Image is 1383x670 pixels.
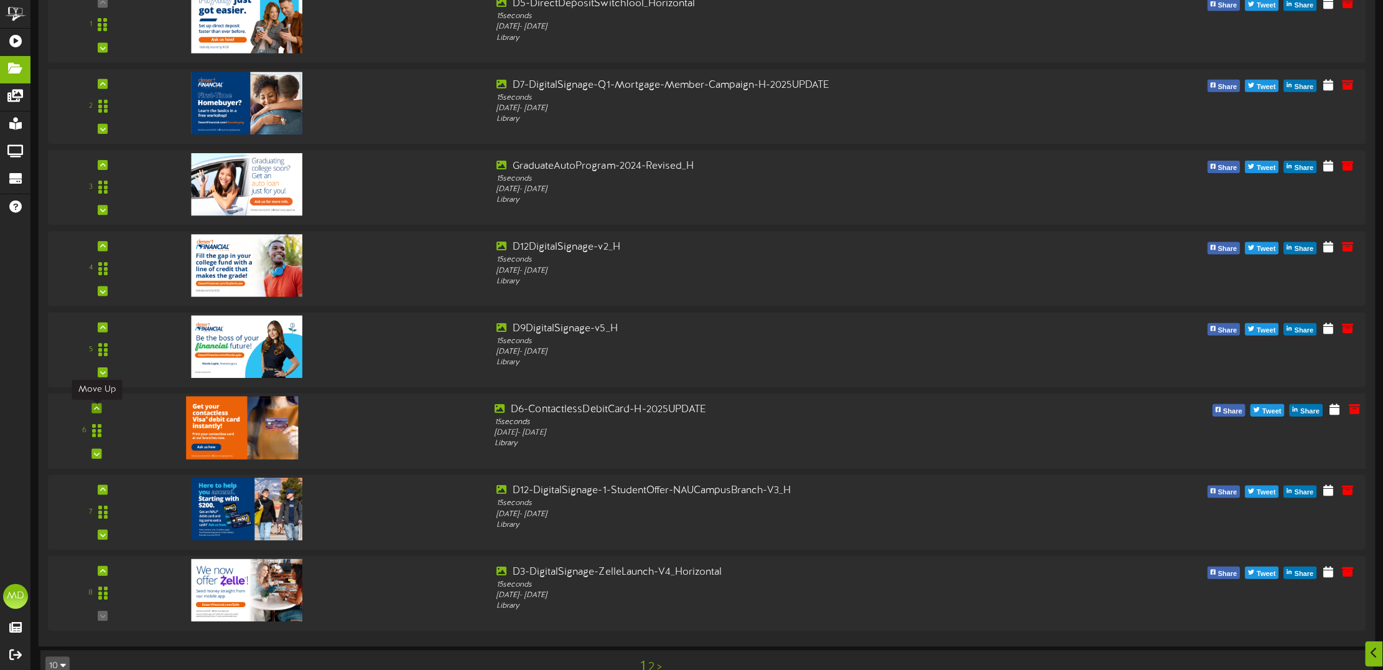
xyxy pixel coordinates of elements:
div: D7-DigitalSignage-Q1-Mortgage-Member-Campaign-H-2025UPDATE [496,78,1027,93]
div: Library [496,114,1027,125]
span: Share [1216,161,1240,175]
div: 15 seconds [496,174,1027,184]
div: Library [496,357,1027,368]
button: Share [1284,323,1317,336]
div: 15 seconds [496,11,1027,22]
button: Share [1284,80,1317,92]
img: 1fad2843-ad0d-4298-8cfe-d8e761ffdbfe.jpg [192,316,302,378]
span: Share [1292,486,1316,500]
button: Share [1290,404,1323,417]
span: Tweet [1255,324,1278,337]
div: [DATE] - [DATE] [496,103,1027,114]
div: 15 seconds [495,417,1030,428]
div: [DATE] - [DATE] [496,590,1027,601]
div: D3-DigitalSignage-ZelleLaunch-V4_Horizontal [496,565,1027,580]
div: [DATE] - [DATE] [496,509,1027,520]
div: GraduateAutoProgram-2024-Revised_H [496,159,1027,174]
div: Library [496,33,1027,44]
span: Share [1216,80,1240,94]
div: [DATE] - [DATE] [495,428,1030,438]
img: c3c6d261-2a86-4f2b-a499-fa4c0c988ab4.jpg [192,153,302,215]
button: Share [1284,486,1317,498]
span: Share [1216,486,1240,500]
span: Share [1216,567,1240,581]
span: Tweet [1255,161,1278,175]
button: Tweet [1246,323,1279,336]
button: Tweet [1246,80,1279,92]
span: Tweet [1255,243,1278,257]
span: Tweet [1260,405,1284,418]
button: Share [1208,323,1241,336]
span: Tweet [1255,567,1278,581]
div: MD [3,584,28,609]
div: [DATE] - [DATE] [496,266,1027,276]
span: Share [1221,405,1245,418]
button: Share [1284,567,1317,579]
button: Share [1284,161,1317,173]
button: Share [1213,404,1246,417]
div: [DATE] - [DATE] [496,22,1027,32]
img: 8d814a5f-e7db-474d-902c-b1794ca46168.jpg [192,478,302,540]
button: Share [1208,242,1241,255]
div: 15 seconds [496,255,1027,265]
div: Library [496,520,1027,531]
div: D12DigitalSignage-v2_H [496,240,1027,255]
div: 15 seconds [496,336,1027,347]
button: Share [1284,242,1317,255]
button: Tweet [1246,242,1279,255]
button: Tweet [1251,404,1285,417]
div: D6-ContactlessDebitCard-H-2025UPDATE [495,403,1030,417]
span: Share [1292,324,1316,337]
button: Tweet [1246,161,1279,173]
div: Library [496,601,1027,611]
span: Share [1292,80,1316,94]
div: 15 seconds [496,580,1027,590]
div: 6 [82,426,86,436]
div: [DATE] - [DATE] [496,347,1027,357]
img: 2e2e9b70-c2a6-42a5-a4e7-d221db97cee0.jpg [192,72,302,134]
span: Share [1292,567,1316,581]
span: Share [1216,324,1240,337]
span: Share [1216,243,1240,257]
span: Share [1292,243,1316,257]
span: Share [1292,161,1316,175]
div: [DATE] - [DATE] [496,184,1027,195]
button: Tweet [1246,567,1279,579]
button: Share [1208,80,1241,92]
button: Share [1208,567,1241,579]
div: Library [495,439,1030,450]
button: Share [1208,486,1241,498]
span: Tweet [1255,80,1278,94]
span: Share [1298,405,1323,418]
div: D12-DigitalSignage-1-StudentOffer-NAUCampusBranch-V3_H [496,484,1027,499]
span: Tweet [1255,486,1278,500]
button: Share [1208,161,1241,173]
div: 15 seconds [496,93,1027,103]
div: Library [496,276,1027,287]
div: Library [496,195,1027,205]
div: 15 seconds [496,499,1027,509]
img: 15ff2736-1829-4976-8699-5a8cff36149b.jpg [186,397,298,460]
button: Tweet [1246,486,1279,498]
div: D9DigitalSignage-v5_H [496,322,1027,336]
div: 8 [88,588,93,599]
img: 614af503-729a-4e55-9a46-22159cb939ad.jpg [192,559,302,621]
img: 1d3ced41-a3e5-4e08-a4d1-559cd917002f.jpg [192,234,302,296]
